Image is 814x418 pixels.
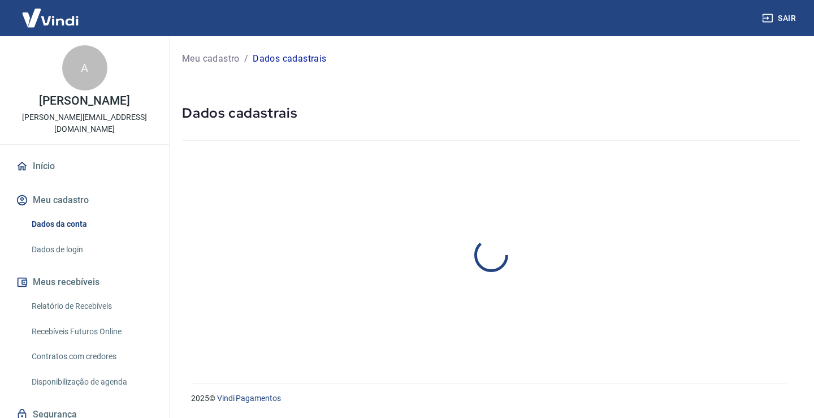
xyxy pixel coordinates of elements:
p: Dados cadastrais [253,52,326,66]
a: Dados da conta [27,213,155,236]
h5: Dados cadastrais [182,104,800,122]
a: Vindi Pagamentos [217,394,281,403]
a: Relatório de Recebíveis [27,295,155,318]
a: Disponibilização de agenda [27,370,155,394]
a: Início [14,154,155,179]
div: A [62,45,107,91]
button: Sair [760,8,800,29]
p: [PERSON_NAME] [39,95,129,107]
button: Meus recebíveis [14,270,155,295]
img: Vindi [14,1,87,35]
a: Dados de login [27,238,155,261]
p: / [244,52,248,66]
button: Meu cadastro [14,188,155,213]
a: Contratos com credores [27,345,155,368]
a: Recebíveis Futuros Online [27,320,155,343]
p: [PERSON_NAME][EMAIL_ADDRESS][DOMAIN_NAME] [9,111,160,135]
p: 2025 © [191,393,787,404]
a: Meu cadastro [182,52,240,66]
